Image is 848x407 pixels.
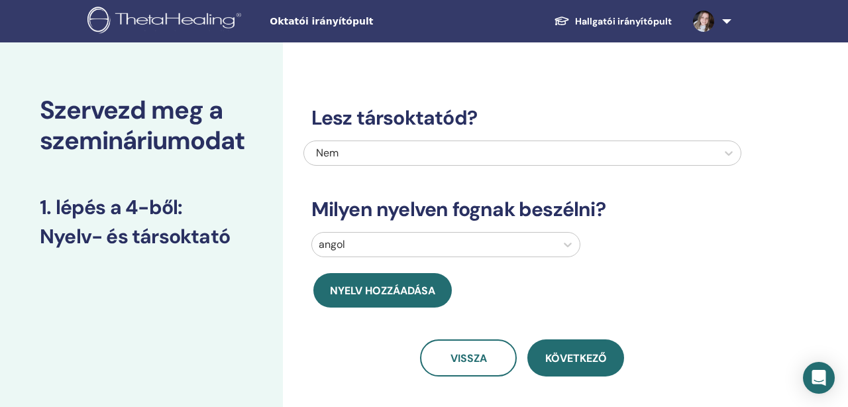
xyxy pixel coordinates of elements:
[311,105,477,131] font: Lesz társoktatód?
[450,351,487,365] font: Vissza
[40,223,230,249] font: Nyelv- és társoktató
[543,9,682,34] a: Hallgatói irányítópult
[575,15,672,27] font: Hallgatói irányítópult
[554,15,570,27] img: graduation-cap-white.svg
[270,16,373,27] font: Oktatói irányítópult
[316,146,339,160] font: Nem
[87,7,246,36] img: logo.png
[313,273,452,308] button: Nyelv hozzáadása
[40,93,244,157] font: Szervezd meg a szemináriumodat
[178,194,182,220] font: :
[311,196,606,222] font: Milyen nyelven fognak beszélni?
[420,339,517,377] button: Vissza
[545,351,607,365] font: Következő
[693,11,714,32] img: default.jpg
[330,284,435,298] font: Nyelv hozzáadása
[803,362,835,394] div: Intercom Messenger megnyitása
[40,194,178,220] font: 1. lépés a 4-ből
[527,339,624,377] button: Következő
